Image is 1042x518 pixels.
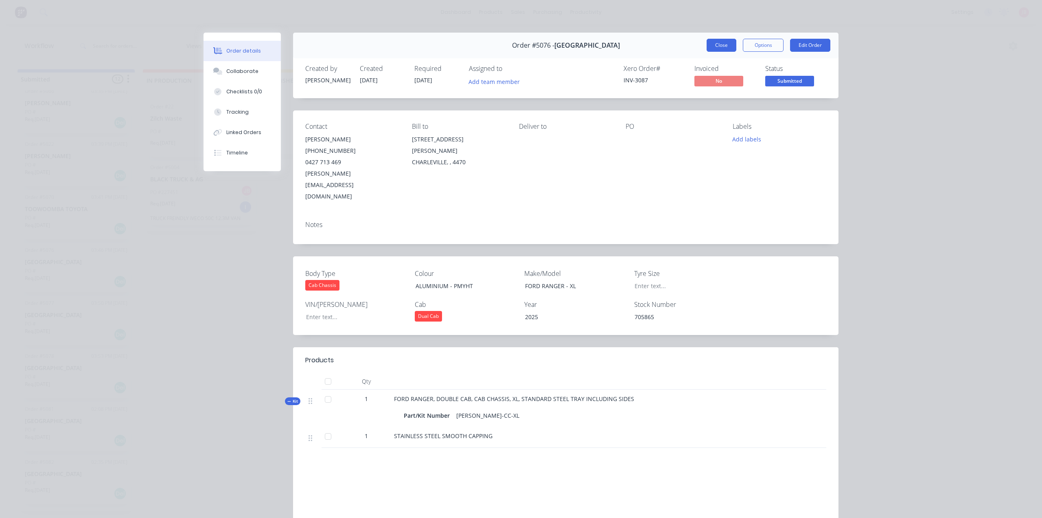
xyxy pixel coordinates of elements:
[305,280,339,291] div: Cab Chassis
[694,65,755,73] div: Invoiced
[733,123,826,130] div: Labels
[342,373,391,390] div: Qty
[226,68,258,75] div: Collaborate
[305,157,399,168] div: 0427 713 469
[305,355,334,365] div: Products
[365,395,368,403] span: 1
[226,88,262,95] div: Checklists 0/0
[394,432,493,440] span: STAINLESS STEEL SMOOTH CAPPING
[394,395,634,403] span: FORD RANGER, DOUBLE CAB, CAB CHASSIS, XL, STANDARD STEEL TRAY INCLUDING SIDES
[634,300,736,309] label: Stock Number
[512,42,554,49] span: Order #5076 -
[414,76,432,84] span: [DATE]
[464,76,524,87] button: Add team member
[624,65,685,73] div: Xero Order #
[414,65,459,73] div: Required
[412,157,506,168] div: CHARLEVILLE, , 4470
[453,410,523,421] div: [PERSON_NAME]-CC-XL
[204,41,281,61] button: Order details
[694,76,743,86] span: No
[765,65,826,73] div: Status
[204,122,281,143] button: Linked Orders
[412,123,506,130] div: Bill to
[204,61,281,82] button: Collaborate
[305,221,826,229] div: Notes
[305,134,399,145] div: [PERSON_NAME]
[628,311,730,323] div: 705865
[226,47,261,55] div: Order details
[415,269,517,278] label: Colour
[519,280,620,292] div: FORD RANGER - XL
[409,280,511,292] div: ALUMINIUM - PMYHT
[305,300,407,309] label: VIN/[PERSON_NAME]
[305,76,350,84] div: [PERSON_NAME]
[624,76,685,84] div: INV-3087
[226,108,249,116] div: Tracking
[626,123,719,130] div: PO
[519,123,613,130] div: Deliver to
[305,145,399,157] div: [PHONE_NUMBER]
[404,410,453,421] div: Part/Kit Number
[412,134,506,168] div: [STREET_ADDRESS][PERSON_NAME]CHARLEVILLE, , 4470
[365,432,368,440] span: 1
[226,129,261,136] div: Linked Orders
[360,65,405,73] div: Created
[204,143,281,163] button: Timeline
[634,269,736,278] label: Tyre Size
[743,39,784,52] button: Options
[305,123,399,130] div: Contact
[415,311,442,322] div: Dual Cab
[412,134,506,157] div: [STREET_ADDRESS][PERSON_NAME]
[204,82,281,102] button: Checklists 0/0
[285,397,300,405] div: Kit
[305,65,350,73] div: Created by
[469,76,524,87] button: Add team member
[226,149,248,157] div: Timeline
[469,65,550,73] div: Assigned to
[524,300,626,309] label: Year
[707,39,736,52] button: Close
[765,76,814,86] span: Submitted
[554,42,620,49] span: [GEOGRAPHIC_DATA]
[524,269,626,278] label: Make/Model
[305,168,399,202] div: [PERSON_NAME][EMAIL_ADDRESS][DOMAIN_NAME]
[360,76,378,84] span: [DATE]
[415,300,517,309] label: Cab
[765,76,814,88] button: Submitted
[519,311,620,323] div: 2025
[204,102,281,122] button: Tracking
[287,398,298,404] span: Kit
[305,269,407,278] label: Body Type
[790,39,830,52] button: Edit Order
[305,134,399,202] div: [PERSON_NAME][PHONE_NUMBER]0427 713 469[PERSON_NAME][EMAIL_ADDRESS][DOMAIN_NAME]
[728,134,765,145] button: Add labels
